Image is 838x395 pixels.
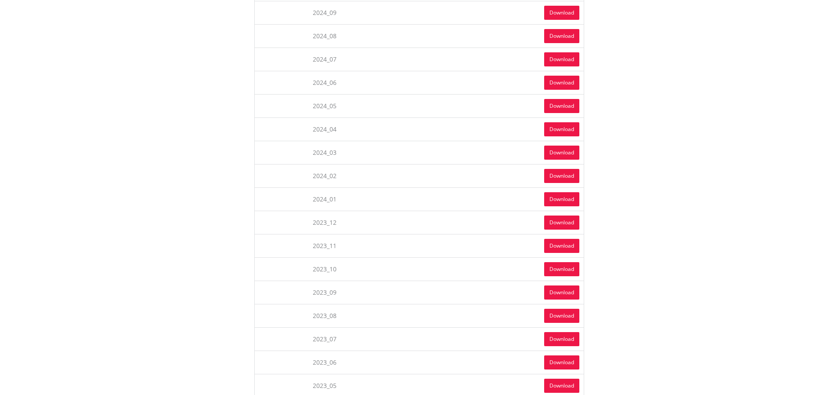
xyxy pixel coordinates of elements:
a: Download [544,99,579,113]
a: Download [544,379,579,393]
td: 2024_02 [254,164,395,187]
a: Download [544,239,579,253]
a: Download [544,355,579,369]
a: Download [544,332,579,346]
a: Download [544,29,579,43]
a: Download [544,309,579,323]
a: Download [544,6,579,20]
td: 2023_08 [254,304,395,327]
td: 2024_06 [254,71,395,94]
a: Download [544,52,579,66]
td: 2024_08 [254,24,395,48]
a: Download [544,169,579,183]
td: 2023_12 [254,211,395,234]
a: Download [544,146,579,160]
td: 2024_04 [254,117,395,141]
td: 2024_07 [254,48,395,71]
a: Download [544,216,579,230]
td: 2024_03 [254,141,395,164]
td: 2023_06 [254,351,395,374]
td: 2023_07 [254,327,395,351]
a: Download [544,76,579,90]
a: Download [544,192,579,206]
td: 2024_01 [254,187,395,211]
td: 2023_11 [254,234,395,257]
td: 2024_09 [254,1,395,24]
td: 2023_10 [254,257,395,281]
td: 2024_05 [254,94,395,117]
td: 2023_09 [254,281,395,304]
a: Download [544,122,579,136]
a: Download [544,285,579,300]
a: Download [544,262,579,276]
